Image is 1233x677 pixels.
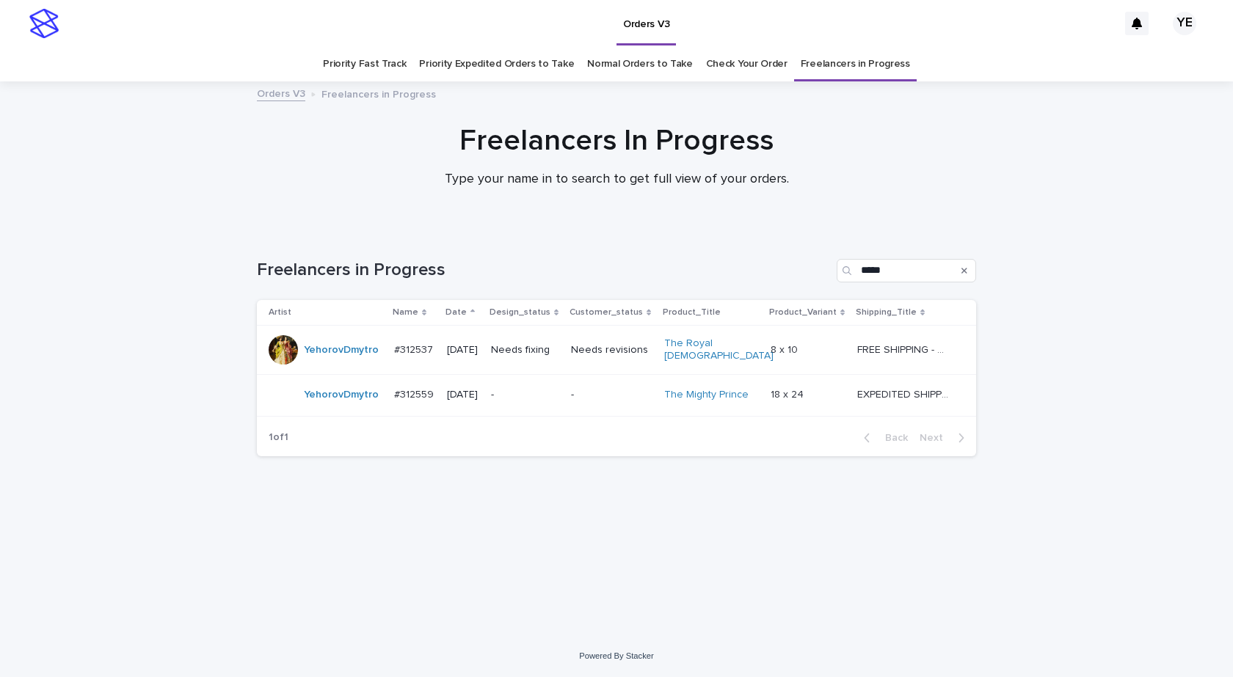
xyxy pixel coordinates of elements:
[570,304,643,321] p: Customer_status
[587,47,693,81] a: Normal Orders to Take
[304,344,379,356] a: YehorovDmytro
[393,304,418,321] p: Name
[257,374,976,416] tr: YehorovDmytro #312559#312559 [DATE]--The Mighty Prince 18 x 2418 x 24 EXPEDITED SHIPPING - previe...
[771,341,801,356] p: 8 x 10
[837,259,976,282] input: Search
[771,386,807,401] p: 18 x 24
[914,431,976,444] button: Next
[257,420,300,455] p: 1 of 1
[445,304,467,321] p: Date
[571,389,652,401] p: -
[419,47,574,81] a: Priority Expedited Orders to Take
[706,47,788,81] a: Check Your Order
[857,341,952,356] p: FREE SHIPPING - preview in 1-2 business days, after your approval delivery will take 5-10 b.d.
[876,433,908,443] span: Back
[920,433,952,443] span: Next
[29,9,59,38] img: stacker-logo-s-only.png
[321,85,436,101] p: Freelancers in Progress
[1173,12,1196,35] div: YE
[852,431,914,444] button: Back
[257,326,976,375] tr: YehorovDmytro #312537#312537 [DATE]Needs fixingNeeds revisionsThe Royal [DEMOGRAPHIC_DATA] 8 x 10...
[664,337,774,362] a: The Royal [DEMOGRAPHIC_DATA]
[394,386,437,401] p: #312559
[304,389,379,401] a: YehorovDmytro
[323,172,910,188] p: Type your name in to search to get full view of your orders.
[447,389,479,401] p: [DATE]
[664,389,749,401] a: The Mighty Prince
[490,304,550,321] p: Design_status
[491,344,559,356] p: Needs fixing
[257,260,831,281] h1: Freelancers in Progress
[447,344,479,356] p: [DATE]
[663,304,721,321] p: Product_Title
[769,304,837,321] p: Product_Variant
[394,341,436,356] p: #312537
[801,47,910,81] a: Freelancers in Progress
[579,651,653,660] a: Powered By Stacker
[857,386,952,401] p: EXPEDITED SHIPPING - preview in 1 business day; delivery up to 5 business days after your approval.
[571,344,652,356] p: Needs revisions
[323,47,406,81] a: Priority Fast Track
[257,123,976,158] h1: Freelancers In Progress
[856,304,917,321] p: Shipping_Title
[269,304,291,321] p: Artist
[257,84,305,101] a: Orders V3
[491,389,559,401] p: -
